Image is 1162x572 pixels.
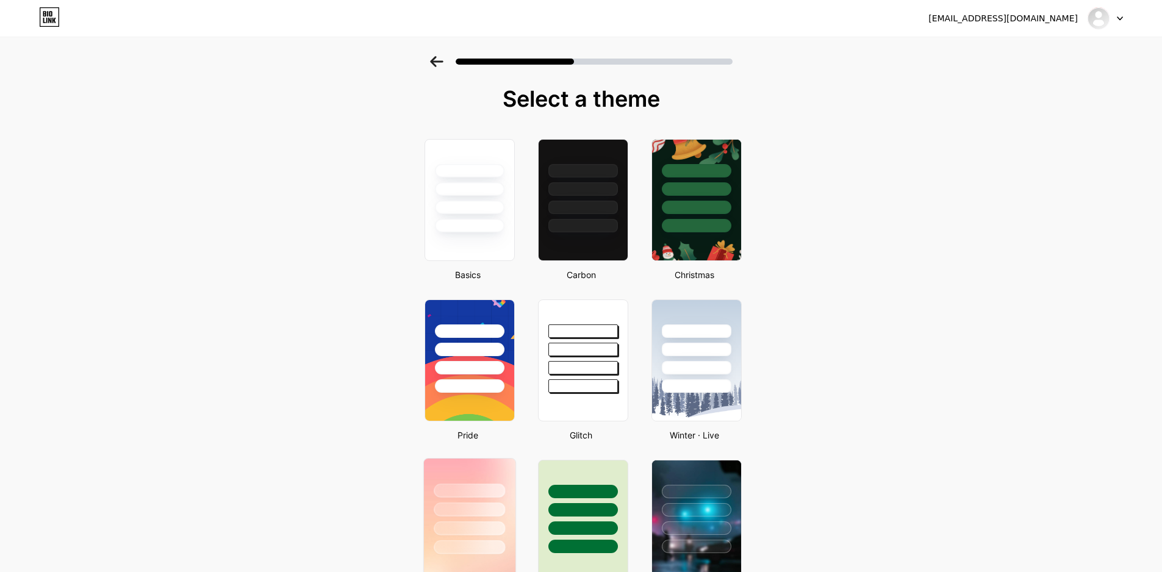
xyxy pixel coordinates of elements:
div: Christmas [648,268,742,281]
img: bsxuandao [1087,7,1110,30]
div: Select a theme [420,87,743,111]
div: Basics [421,268,515,281]
div: [EMAIL_ADDRESS][DOMAIN_NAME] [928,12,1078,25]
div: Glitch [534,429,628,442]
div: Winter · Live [648,429,742,442]
div: Carbon [534,268,628,281]
div: Pride [421,429,515,442]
